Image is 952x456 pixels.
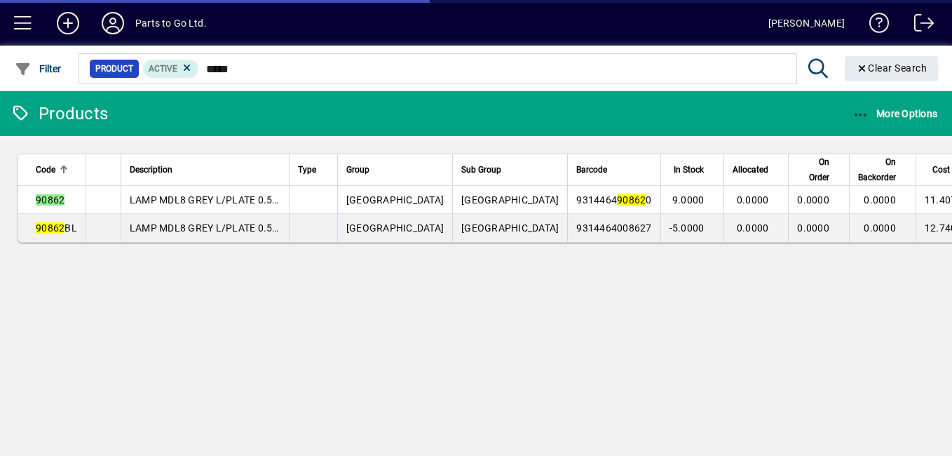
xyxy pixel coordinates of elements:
span: 0.0000 [864,194,896,206]
button: More Options [849,101,941,126]
span: 9314464008627 [576,222,651,234]
span: -5.0000 [669,222,705,234]
button: Add [46,11,90,36]
div: On Backorder [858,154,909,185]
em: 90862 [617,194,646,206]
span: Code [36,162,55,177]
div: Products [11,102,108,125]
div: Code [36,162,77,177]
span: In Stock [674,162,704,177]
span: Allocated [733,162,768,177]
mat-chip: Activation Status: Active [143,60,199,78]
span: 0.0000 [797,194,829,206]
span: Sub Group [461,162,501,177]
a: Logout [904,3,934,48]
span: [GEOGRAPHIC_DATA] [346,222,444,234]
span: BL [36,222,77,234]
span: Group [346,162,369,177]
div: [PERSON_NAME] [768,12,845,34]
div: Sub Group [461,162,559,177]
button: Filter [11,56,65,81]
span: Clear Search [856,62,927,74]
span: 0.0000 [737,194,769,206]
span: 0.0000 [864,222,896,234]
span: Barcode [576,162,607,177]
div: Barcode [576,162,651,177]
span: 0.0000 [797,222,829,234]
span: On Backorder [858,154,896,185]
span: On Order [797,154,829,185]
div: Description [130,162,280,177]
div: In Stock [669,162,717,177]
button: Profile [90,11,135,36]
span: Type [298,162,316,177]
div: Parts to Go Ltd. [135,12,207,34]
span: LAMP MDL8 GREY L/PLATE 0.5M [130,222,281,234]
span: Product [95,62,133,76]
span: Description [130,162,172,177]
span: [GEOGRAPHIC_DATA] [461,194,559,206]
a: Knowledge Base [859,3,890,48]
span: [GEOGRAPHIC_DATA] [461,222,559,234]
div: On Order [797,154,842,185]
span: Filter [15,63,62,74]
span: 9314464 0 [576,194,651,206]
span: Active [149,64,177,74]
div: Group [346,162,444,177]
div: Type [298,162,329,177]
button: Clear [845,56,939,81]
span: 0.0000 [737,222,769,234]
div: Allocated [733,162,781,177]
em: 90862 [36,222,64,234]
em: 90862 [36,194,64,206]
span: More Options [852,108,938,119]
span: [GEOGRAPHIC_DATA] [346,194,444,206]
span: 9.0000 [672,194,705,206]
span: LAMP MDL8 GREY L/PLATE 0.5M [130,194,281,206]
